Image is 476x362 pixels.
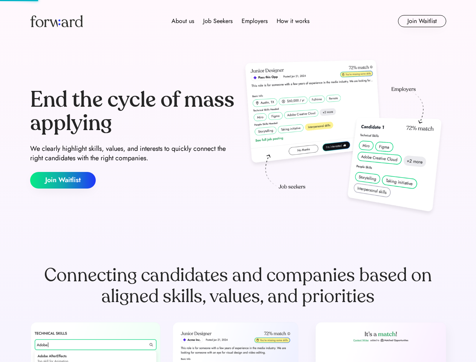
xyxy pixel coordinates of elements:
img: hero-image.png [241,57,446,219]
div: We clearly highlight skills, values, and interests to quickly connect the right candidates with t... [30,144,235,163]
div: Job Seekers [203,17,233,26]
img: Forward logo [30,15,83,27]
div: Employers [242,17,268,26]
div: How it works [277,17,309,26]
div: End the cycle of mass applying [30,88,235,135]
button: Join Waitlist [30,172,96,189]
button: Join Waitlist [398,15,446,27]
div: About us [171,17,194,26]
div: Connecting candidates and companies based on aligned skills, values, and priorities [30,265,446,307]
